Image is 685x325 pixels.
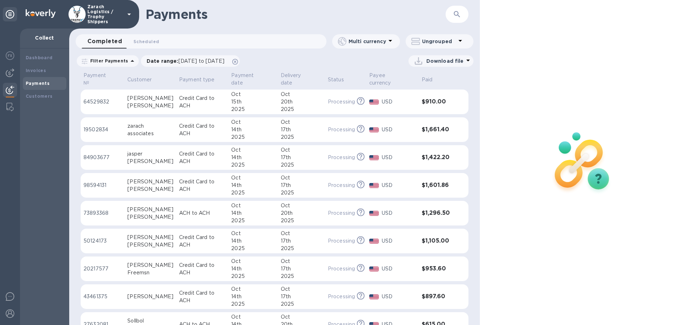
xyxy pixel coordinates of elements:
p: USD [382,182,416,189]
div: Oct [281,313,322,321]
h3: $1,422.20 [422,154,454,161]
p: Credit Card to ACH [179,150,225,165]
div: Oct [231,91,275,98]
h3: $1,661.40 [422,126,454,133]
p: Processing [328,126,355,133]
div: jasper [127,150,173,158]
div: 17th [281,265,322,273]
div: 2025 [281,217,322,224]
div: Oct [281,146,322,154]
div: Oct [231,118,275,126]
p: USD [382,98,416,106]
p: Zarach Logistics / Trophy Shippers [87,4,123,24]
p: 43461375 [83,293,122,300]
div: Date range:[DATE] to [DATE] [141,55,240,67]
p: Filter Payments [87,58,128,64]
p: 20217577 [83,265,122,273]
p: Credit Card to ACH [179,261,225,276]
div: Freemsn [127,269,173,276]
h1: Payments [146,7,446,22]
p: Credit Card to ACH [179,289,225,304]
p: Processing [328,265,355,273]
img: USD [369,211,379,216]
div: 14th [231,265,275,273]
img: USD [369,266,379,271]
div: 2025 [281,106,322,113]
div: Oct [231,258,275,265]
div: Oct [281,230,322,237]
div: Oct [231,174,275,182]
img: USD [369,100,379,105]
div: 2025 [231,161,275,169]
div: Oct [231,146,275,154]
div: [PERSON_NAME] [127,241,173,249]
div: [PERSON_NAME] [127,178,173,186]
div: Oct [231,313,275,321]
span: Customer [127,76,161,83]
p: Processing [328,237,355,245]
p: Processing [328,293,355,300]
div: 2025 [231,273,275,280]
p: USD [382,237,416,245]
p: Customer [127,76,152,83]
span: Payment № [83,72,122,87]
div: Sollbol [127,317,173,325]
h3: $953.60 [422,265,454,272]
div: [PERSON_NAME] [127,206,173,213]
p: USD [382,293,416,300]
div: Oct [231,202,275,209]
p: Credit Card to ACH [179,234,225,249]
span: Status [328,76,353,83]
img: USD [369,183,379,188]
div: [PERSON_NAME] [127,213,173,221]
p: Payment date [231,72,265,87]
b: Payments [26,81,50,86]
span: [DATE] to [DATE] [178,58,224,64]
img: Foreign exchange [6,51,14,60]
div: 2025 [281,161,322,169]
div: zarach [127,122,173,130]
div: [PERSON_NAME] [127,186,173,193]
div: Oct [231,285,275,293]
p: USD [382,265,416,273]
div: 2025 [281,273,322,280]
p: 84903677 [83,154,122,161]
div: 2025 [231,133,275,141]
div: 2025 [231,300,275,308]
div: 17th [281,293,322,300]
p: Processing [328,154,355,161]
p: Status [328,76,344,83]
p: USD [382,154,416,161]
div: 2025 [281,133,322,141]
h3: $1,105.00 [422,238,454,244]
p: Processing [328,209,355,217]
div: 14th [231,293,275,300]
div: 14th [231,154,275,161]
div: 2025 [231,217,275,224]
div: 14th [231,126,275,133]
div: 2025 [231,245,275,252]
span: Payment type [179,76,224,83]
div: Unpin categories [3,7,17,21]
img: USD [369,239,379,244]
div: Oct [281,202,322,209]
img: USD [369,155,379,160]
div: 17th [281,154,322,161]
p: Credit Card to ACH [179,122,225,137]
div: [PERSON_NAME] [127,158,173,165]
div: 20th [281,98,322,106]
div: Oct [281,91,322,98]
img: USD [369,294,379,299]
h3: $897.60 [422,293,454,300]
div: 14th [231,182,275,189]
span: Delivery date [281,72,322,87]
p: Delivery date [281,72,313,87]
div: 2025 [231,189,275,197]
img: USD [369,127,379,132]
p: Credit Card to ACH [179,95,225,110]
div: 15th [231,98,275,106]
p: 50124173 [83,237,122,245]
h3: $910.00 [422,98,454,105]
p: Payee currency [369,72,406,87]
b: Dashboard [26,55,53,60]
